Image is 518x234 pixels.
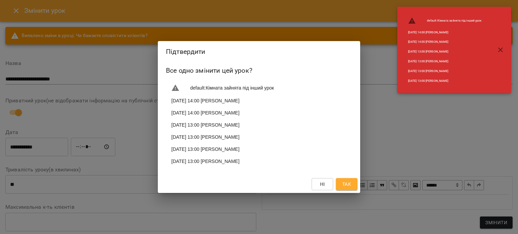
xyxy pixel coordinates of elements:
h2: Підтвердити [166,46,352,57]
li: [DATE] 13:00 [PERSON_NAME] [403,47,487,57]
li: default : Кімната зайнята під інший урок [403,14,487,28]
li: [DATE] 14:00 [PERSON_NAME] [403,28,487,37]
li: [DATE] 13:00 [PERSON_NAME] [403,57,487,66]
li: [DATE] 13:00 [PERSON_NAME] [403,76,487,86]
button: Ні [312,178,333,190]
li: [DATE] 13:00 [PERSON_NAME] [166,143,352,155]
li: [DATE] 14:00 [PERSON_NAME] [166,107,352,119]
h6: Все одно змінити цей урок? [166,65,352,76]
span: Так [342,180,351,188]
span: Ні [320,180,325,188]
li: [DATE] 13:00 [PERSON_NAME] [166,131,352,143]
li: [DATE] 13:00 [PERSON_NAME] [403,66,487,76]
li: [DATE] 14:00 [PERSON_NAME] [403,37,487,47]
li: default : Кімната зайнята під інший урок [166,81,352,95]
li: [DATE] 13:00 [PERSON_NAME] [166,155,352,167]
button: Так [336,178,357,190]
li: [DATE] 14:00 [PERSON_NAME] [166,95,352,107]
li: [DATE] 13:00 [PERSON_NAME] [166,119,352,131]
